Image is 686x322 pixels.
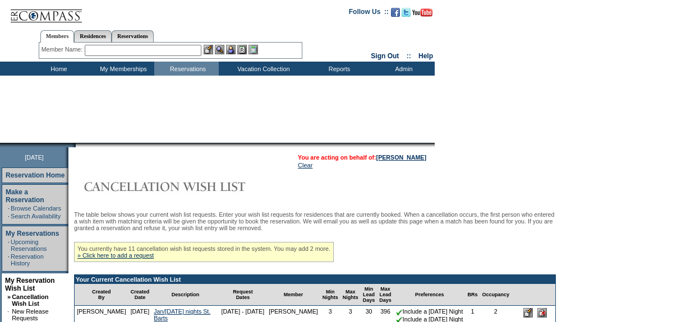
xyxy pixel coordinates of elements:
[11,253,44,267] a: Reservation History
[77,252,154,259] a: » Click here to add a request
[128,284,152,306] td: Created Date
[42,45,85,54] div: Member Name:
[75,275,555,284] td: Your Current Cancellation Wish List
[74,175,298,198] img: Cancellation Wish List
[219,62,306,76] td: Vacation Collection
[248,45,258,54] img: b_calculator.gif
[537,308,547,318] input: Delete this Request
[25,154,44,161] span: [DATE]
[412,11,432,18] a: Subscribe to our YouTube Channel
[340,284,361,306] td: Max Nights
[11,213,61,220] a: Search Availability
[25,62,90,76] td: Home
[306,62,370,76] td: Reports
[396,309,403,316] img: chkSmaller.gif
[8,253,10,267] td: ·
[11,205,61,212] a: Browse Calendars
[370,62,435,76] td: Admin
[377,284,394,306] td: Max Lead Days
[361,284,377,306] td: Min Lead Days
[394,284,466,306] td: Preferences
[6,171,65,179] a: Reservation Home
[8,239,10,252] td: ·
[226,45,236,54] img: Impersonate
[219,284,267,306] td: Request Dates
[523,308,533,318] input: Edit this Request
[465,284,480,306] td: BRs
[371,52,399,60] a: Sign Out
[376,154,426,161] a: [PERSON_NAME]
[6,230,59,237] a: My Reservations
[412,8,432,17] img: Subscribe to our YouTube Channel
[402,8,411,17] img: Follow us on Twitter
[266,284,320,306] td: Member
[407,52,411,60] span: ::
[5,277,55,292] a: My Reservation Wish List
[11,239,47,252] a: Upcoming Reservations
[6,188,44,204] a: Make a Reservation
[40,30,75,43] a: Members
[320,284,340,306] td: Min Nights
[222,308,265,315] nobr: [DATE] - [DATE]
[349,7,389,20] td: Follow Us ::
[237,45,247,54] img: Reservations
[402,11,411,18] a: Follow us on Twitter
[12,308,48,321] a: New Release Requests
[12,293,48,307] a: Cancellation Wish List
[74,30,112,42] a: Residences
[75,284,128,306] td: Created By
[298,154,426,161] span: You are acting on behalf of:
[74,242,334,262] div: You currently have 11 cancellation wish list requests stored in the system. You may add 2 more.
[72,143,76,147] img: promoShadowLeftCorner.gif
[151,284,219,306] td: Description
[8,213,10,220] td: ·
[396,308,463,315] nobr: Include a [DATE] Night
[418,52,433,60] a: Help
[480,284,512,306] td: Occupancy
[8,205,10,212] td: ·
[90,62,154,76] td: My Memberships
[7,293,11,300] b: »
[154,308,210,321] a: Jan/[DATE] nights St. Barts
[76,143,77,147] img: blank.gif
[215,45,224,54] img: View
[391,8,400,17] img: Become our fan on Facebook
[298,162,312,169] a: Clear
[112,30,154,42] a: Reservations
[204,45,213,54] img: b_edit.gif
[7,308,11,321] td: ·
[391,11,400,18] a: Become our fan on Facebook
[154,62,219,76] td: Reservations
